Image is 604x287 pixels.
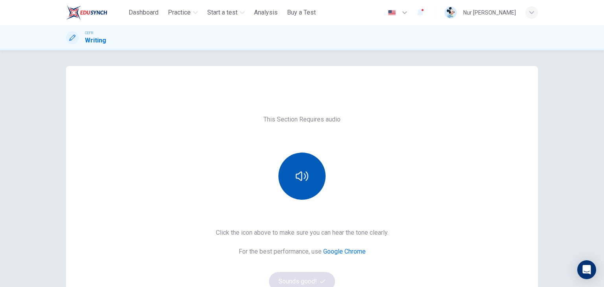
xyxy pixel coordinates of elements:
button: Dashboard [125,6,162,20]
span: Practice [168,8,191,17]
h1: Writing [85,36,106,45]
button: Practice [165,6,201,20]
a: Google Chrome [323,248,366,255]
a: ELTC logo [66,5,125,20]
h6: This Section Requires audio [263,115,341,124]
span: Start a test [207,8,238,17]
button: Start a test [204,6,248,20]
img: ELTC logo [66,5,107,20]
button: Analysis [251,6,281,20]
h6: Click the icon above to make sure you can hear the tone clearly. [216,228,389,237]
h6: For the best performance, use [239,247,366,256]
span: Dashboard [129,8,158,17]
img: en [387,10,397,16]
div: Open Intercom Messenger [577,260,596,279]
div: Nur [PERSON_NAME] [463,8,516,17]
span: CEFR [85,30,93,36]
img: Profile picture [444,6,457,19]
span: Analysis [254,8,278,17]
button: Buy a Test [284,6,319,20]
span: Buy a Test [287,8,316,17]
